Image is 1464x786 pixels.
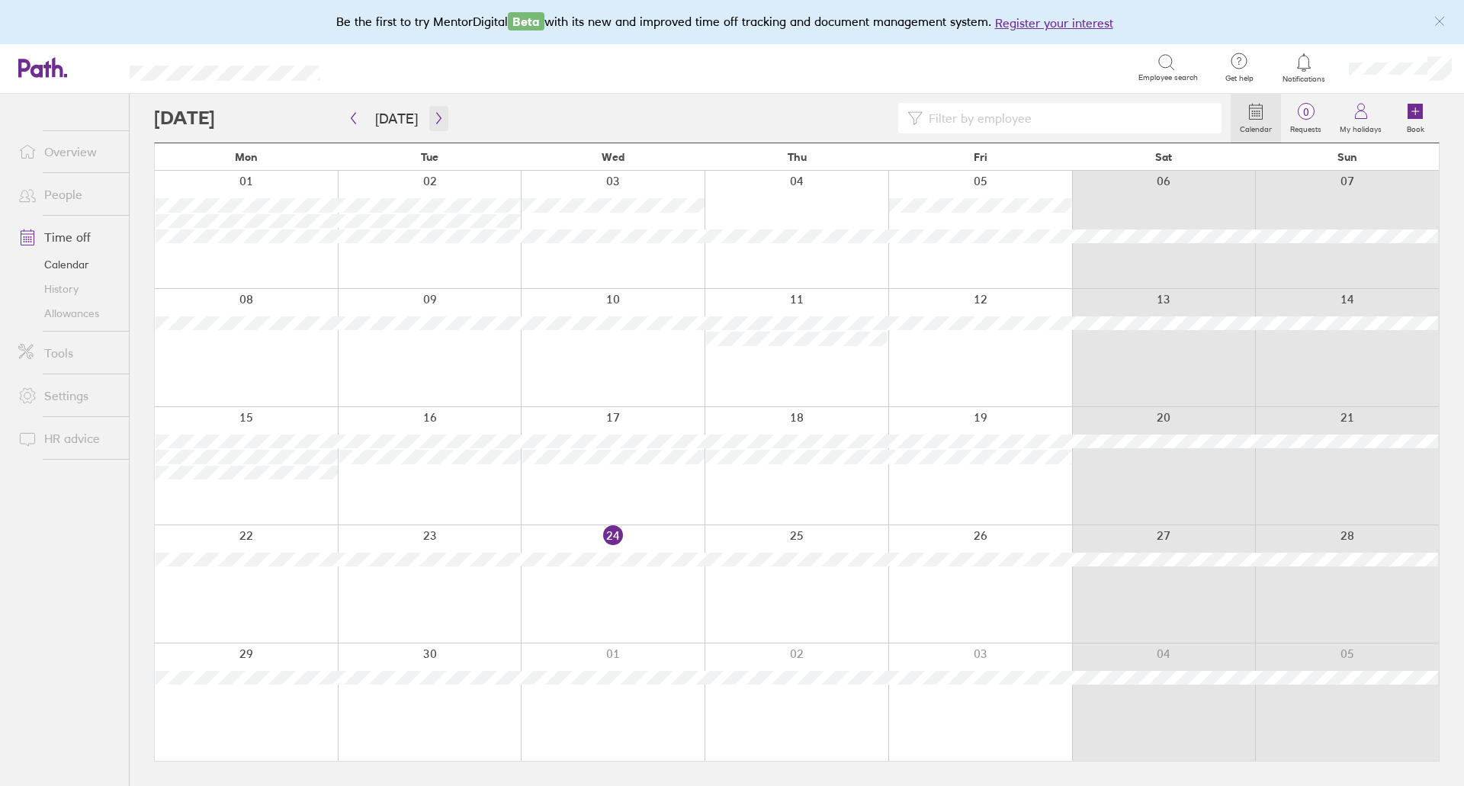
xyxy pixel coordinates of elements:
[974,151,987,163] span: Fri
[235,151,258,163] span: Mon
[995,14,1113,32] button: Register your interest
[923,104,1212,133] input: Filter by employee
[1331,94,1391,143] a: My holidays
[363,106,430,131] button: [DATE]
[788,151,807,163] span: Thu
[6,277,129,301] a: History
[6,252,129,277] a: Calendar
[1281,94,1331,143] a: 0Requests
[6,338,129,368] a: Tools
[6,423,129,454] a: HR advice
[421,151,438,163] span: Tue
[1279,52,1329,84] a: Notifications
[6,301,129,326] a: Allowances
[1391,94,1440,143] a: Book
[6,222,129,252] a: Time off
[1138,73,1198,82] span: Employee search
[602,151,624,163] span: Wed
[6,179,129,210] a: People
[1337,151,1357,163] span: Sun
[6,380,129,411] a: Settings
[1398,120,1433,134] label: Book
[1231,94,1281,143] a: Calendar
[336,12,1128,32] div: Be the first to try MentorDigital with its new and improved time off tracking and document manage...
[1281,120,1331,134] label: Requests
[361,60,400,74] div: Search
[1281,106,1331,118] span: 0
[1215,74,1264,83] span: Get help
[6,136,129,167] a: Overview
[1331,120,1391,134] label: My holidays
[1155,151,1172,163] span: Sat
[508,12,544,30] span: Beta
[1279,75,1329,84] span: Notifications
[1231,120,1281,134] label: Calendar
